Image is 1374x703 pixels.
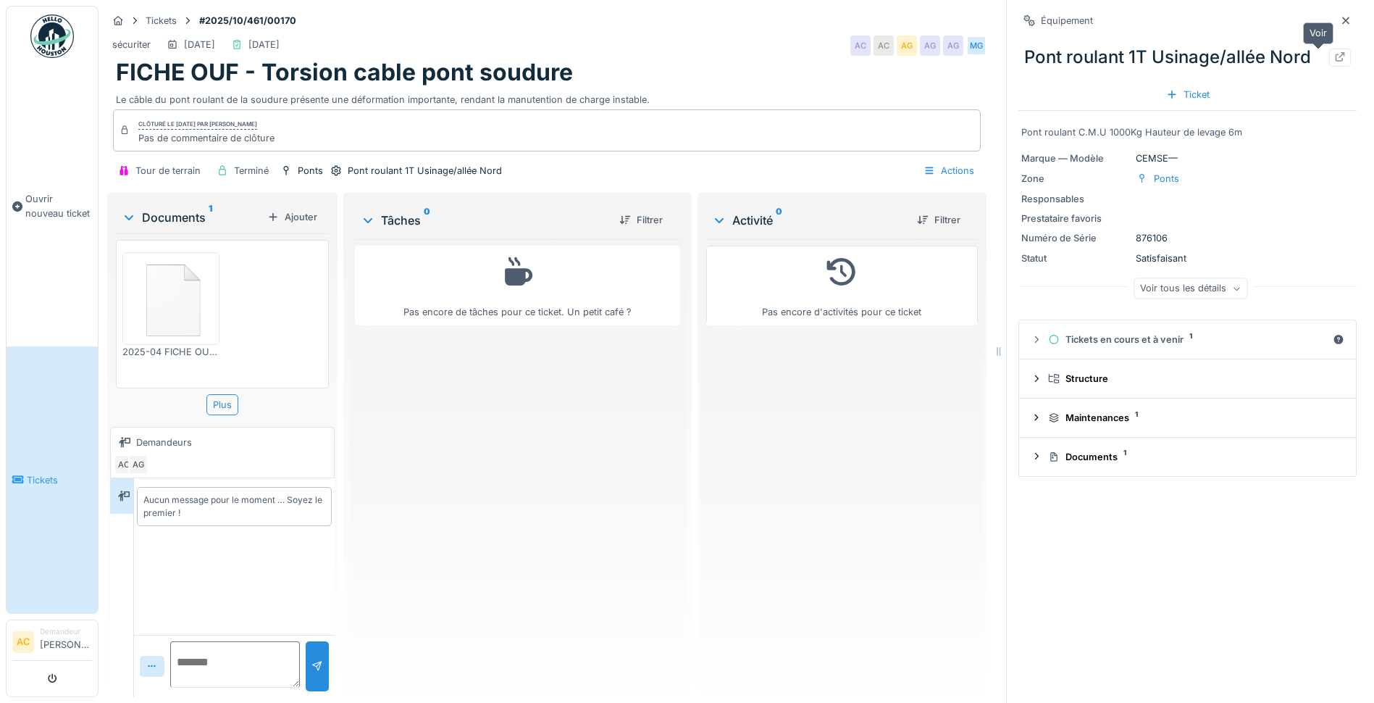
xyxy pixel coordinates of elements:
[716,252,968,320] div: Pas encore d'activités pour ce ticket
[1048,333,1327,346] div: Tickets en cours et à venir
[364,252,671,320] div: Pas encore de tâches pour ce ticket. Un petit café ?
[40,626,92,637] div: Demandeur
[897,36,917,56] div: AG
[348,164,502,178] div: Pont roulant 1T Usinage/allée Nord
[966,36,986,56] div: MG
[116,87,978,107] div: Le câble du pont roulant de la soudure présente une déformation importante, rendant la manutentio...
[776,212,782,229] sup: 0
[361,212,608,229] div: Tâches
[1025,365,1350,392] summary: Structure
[143,494,325,520] div: Aucun message pour le moment … Soyez le premier !
[917,160,981,181] div: Actions
[1018,38,1357,76] div: Pont roulant 1T Usinage/allée Nord
[30,14,74,58] img: Badge_color-CXgf-gQk.svg
[920,36,940,56] div: AG
[874,36,894,56] div: AC
[7,346,98,613] a: Tickets
[1021,125,1354,139] div: Pont roulant C.M.U 1000Kg Hauteur de levage 6m
[138,120,257,130] div: Clôturé le [DATE] par [PERSON_NAME]
[943,36,963,56] div: AG
[12,626,92,661] a: AC Demandeur[PERSON_NAME]
[1025,326,1350,353] summary: Tickets en cours et à venir1
[1021,151,1130,165] div: Marque — Modèle
[911,210,966,230] div: Filtrer
[298,164,323,178] div: Ponts
[261,207,323,227] div: Ajouter
[1048,372,1339,386] div: Structure
[116,59,573,86] h1: FICHE OUF - Torsion cable pont soudure
[1048,411,1339,425] div: Maintenances
[27,473,92,487] span: Tickets
[424,212,430,229] sup: 0
[1134,278,1247,299] div: Voir tous les détails
[146,14,177,28] div: Tickets
[1021,251,1130,265] div: Statut
[138,131,275,145] div: Pas de commentaire de clôture
[1160,85,1215,104] div: Ticket
[40,626,92,657] li: [PERSON_NAME]
[206,394,238,415] div: Plus
[1021,231,1354,245] div: 876106
[1041,14,1093,28] div: Équipement
[234,164,269,178] div: Terminé
[1021,231,1130,245] div: Numéro de Série
[128,454,148,475] div: AG
[12,631,34,653] li: AC
[1021,251,1354,265] div: Satisfaisant
[1021,172,1130,186] div: Zone
[7,66,98,346] a: Ouvrir nouveau ticket
[136,436,192,449] div: Demandeurs
[850,36,871,56] div: AC
[248,38,280,51] div: [DATE]
[712,212,905,229] div: Activité
[122,345,219,359] div: 2025-04 FICHE OUF Torsion du cable du pont ONDAINE SOUDURE.docx
[112,38,151,51] div: sécuriter
[184,38,215,51] div: [DATE]
[1025,444,1350,470] summary: Documents1
[193,14,302,28] strong: #2025/10/461/00170
[114,454,134,475] div: AC
[1303,22,1333,43] div: Voir
[1021,212,1130,225] div: Prestataire favoris
[135,164,201,178] div: Tour de terrain
[1021,192,1130,206] div: Responsables
[126,256,216,342] img: 84750757-fdcc6f00-afbb-11ea-908a-1074b026b06b.png
[25,192,92,220] span: Ouvrir nouveau ticket
[1021,151,1354,165] div: CEMSE —
[613,210,669,230] div: Filtrer
[1025,404,1350,431] summary: Maintenances1
[122,209,261,226] div: Documents
[1154,172,1179,186] div: Ponts
[209,209,212,226] sup: 1
[1048,450,1339,464] div: Documents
